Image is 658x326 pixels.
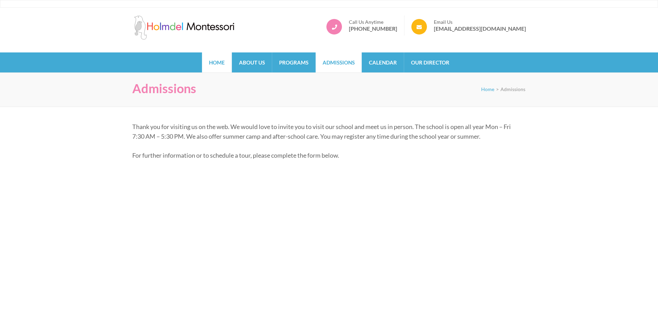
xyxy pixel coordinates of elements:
span: Call Us Anytime [349,19,397,25]
a: Our Director [404,52,456,72]
a: [EMAIL_ADDRESS][DOMAIN_NAME] [434,25,526,32]
a: About Us [232,52,272,72]
p: For further information or to schedule a tour, please complete the form below. [132,150,521,160]
a: Home [481,86,494,92]
a: Admissions [316,52,362,72]
h1: Admissions [132,81,196,96]
img: Holmdel Montessori School [132,16,236,40]
a: [PHONE_NUMBER] [349,25,397,32]
a: Home [202,52,232,72]
a: Calendar [362,52,404,72]
p: Thank you for visiting us on the web. We would love to invite you to visit our school and meet us... [132,122,521,141]
span: Email Us [434,19,526,25]
span: > [496,86,499,92]
a: Programs [272,52,315,72]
